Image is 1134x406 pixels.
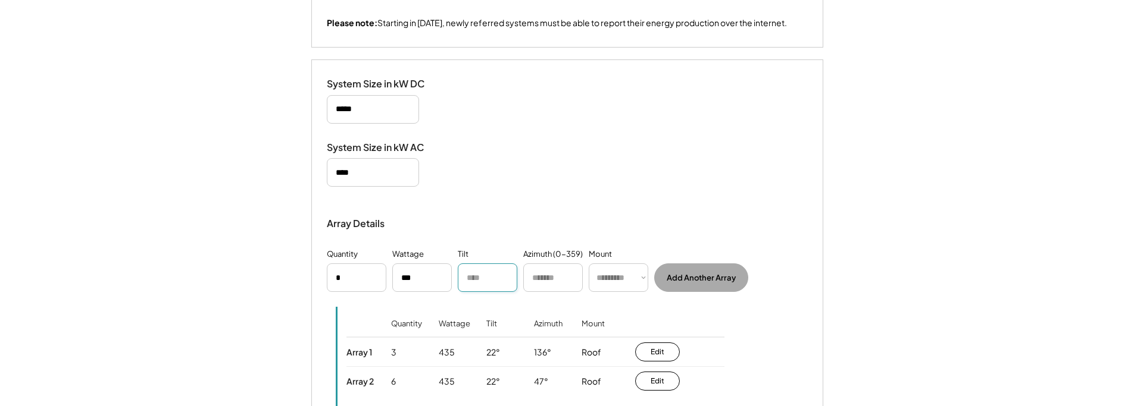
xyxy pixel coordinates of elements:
[486,347,500,358] div: 22°
[346,376,374,386] div: Array 2
[439,319,470,345] div: Wattage
[589,248,612,260] div: Mount
[523,248,583,260] div: Azimuth (0-359)
[582,319,605,345] div: Mount
[327,141,446,154] div: System Size in kW AC
[327,78,446,90] div: System Size in kW DC
[486,319,497,345] div: Tilt
[635,372,680,391] button: Edit
[327,17,377,28] strong: Please note:
[327,216,386,231] div: Array Details
[391,376,396,388] div: 6
[392,248,424,260] div: Wattage
[391,319,422,345] div: Quantity
[534,376,548,388] div: 47°
[327,248,358,260] div: Quantity
[582,376,601,388] div: Roof
[654,263,748,292] button: Add Another Array
[391,347,396,358] div: 3
[439,347,455,358] div: 435
[327,17,787,29] div: Starting in [DATE], newly referred systems must be able to report their energy production over th...
[458,248,468,260] div: Tilt
[534,347,551,358] div: 136°
[346,347,372,357] div: Array 1
[534,319,563,345] div: Azimuth
[439,376,455,388] div: 435
[635,342,680,361] button: Edit
[486,376,500,388] div: 22°
[582,347,601,358] div: Roof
